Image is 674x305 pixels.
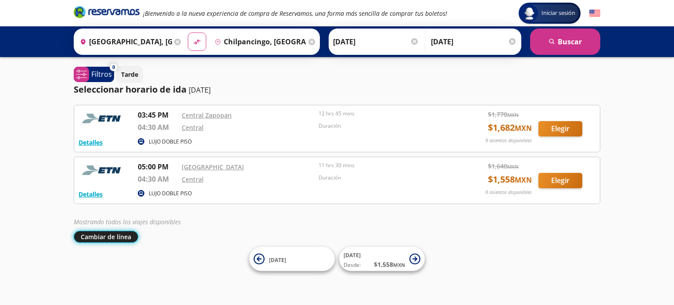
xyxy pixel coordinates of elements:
p: 04:30 AM [138,122,177,133]
p: 03:45 PM [138,110,177,120]
input: Buscar Destino [211,31,307,53]
small: MXN [515,123,532,133]
a: Brand Logo [74,5,140,21]
span: $ 1,558 [488,173,532,186]
p: 11 hrs 30 mins [319,161,451,169]
input: Buscar Origen [76,31,172,53]
button: 0Filtros [74,67,114,82]
button: Buscar [530,29,600,55]
span: $ 1,640 [488,161,519,171]
small: MXN [393,262,405,268]
input: Elegir Fecha [333,31,419,53]
p: Tarde [121,70,138,79]
p: 12 hrs 45 mins [319,110,451,118]
button: Detalles [79,138,103,147]
p: 9 asientos disponibles [485,189,532,196]
span: 0 [112,64,115,71]
p: Duración [319,174,451,182]
img: RESERVAMOS [79,161,127,179]
p: 04:30 AM [138,174,177,184]
button: Cambiar de línea [74,231,138,243]
span: $ 1,558 [374,260,405,269]
button: Tarde [116,66,143,83]
a: [GEOGRAPHIC_DATA] [182,163,244,171]
span: $ 1,682 [488,121,532,134]
em: Mostrando todos los viajes disponibles [74,218,181,226]
p: Seleccionar horario de ida [74,83,186,96]
button: Detalles [79,190,103,199]
i: Brand Logo [74,5,140,18]
a: Central [182,175,204,183]
small: MXN [515,175,532,185]
img: RESERVAMOS [79,110,127,127]
p: 05:00 PM [138,161,177,172]
button: English [589,8,600,19]
a: Central [182,123,204,132]
em: ¡Bienvenido a la nueva experiencia de compra de Reservamos, una forma más sencilla de comprar tus... [143,9,447,18]
a: Central Zapopan [182,111,232,119]
p: Filtros [91,69,112,79]
input: Opcional [431,31,517,53]
small: MXN [507,163,519,170]
span: Iniciar sesión [538,9,579,18]
p: LUJO DOBLE PISO [149,190,192,197]
p: LUJO DOBLE PISO [149,138,192,146]
button: [DATE]Desde:$1,558MXN [339,247,425,271]
span: [DATE] [269,256,286,263]
span: [DATE] [344,251,361,259]
p: 9 asientos disponibles [485,137,532,144]
span: Desde: [344,261,361,269]
p: [DATE] [189,85,211,95]
button: Elegir [538,173,582,188]
p: Duración [319,122,451,130]
span: $ 1,770 [488,110,519,119]
button: [DATE] [249,247,335,271]
small: MXN [507,111,519,118]
button: Elegir [538,121,582,136]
